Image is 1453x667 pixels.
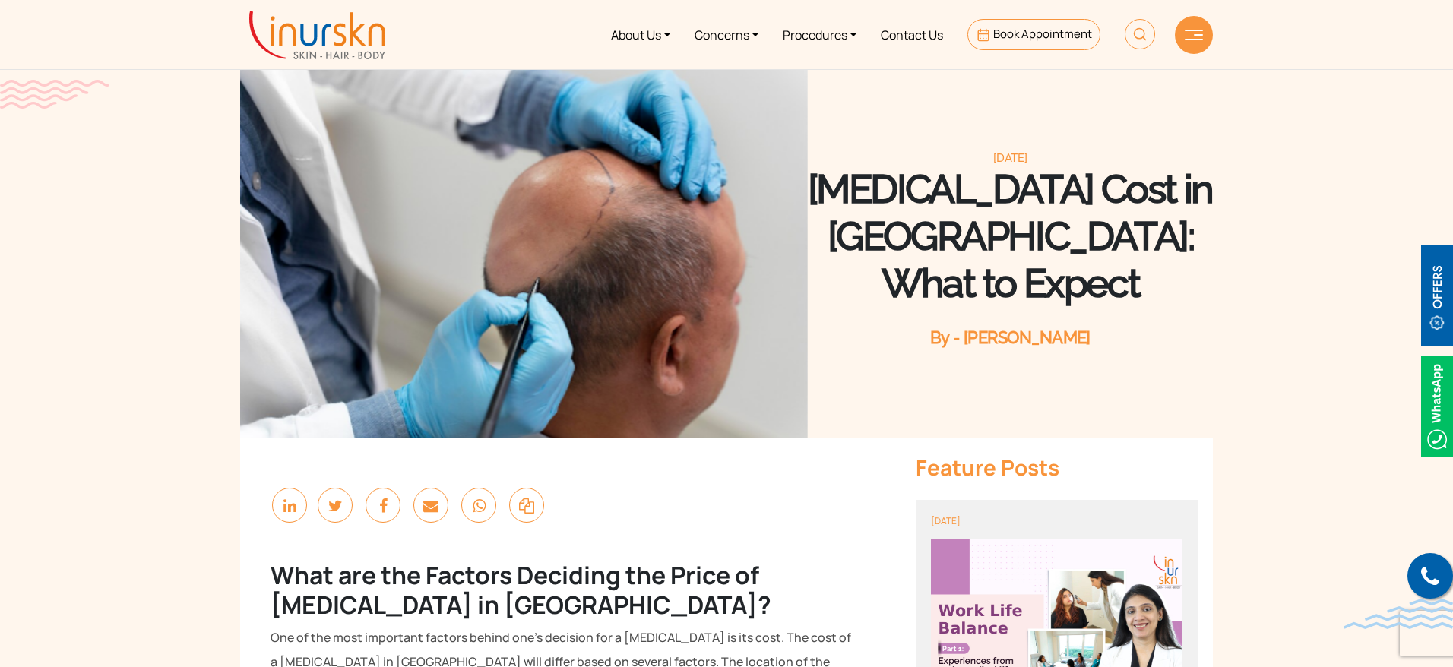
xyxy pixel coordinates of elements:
a: About Us [599,6,682,63]
a: Concerns [682,6,771,63]
img: inurskn-logo [249,11,385,59]
a: Contact Us [869,6,955,63]
img: bluewave [1344,599,1453,629]
div: Feature Posts [916,454,1198,481]
strong: What are the Factors Deciding the Price of [MEDICAL_DATA] in [GEOGRAPHIC_DATA]? [271,558,771,621]
div: [DATE] [931,515,1182,527]
span: Book Appointment [993,26,1092,42]
a: Whatsappicon [1421,397,1453,414]
img: poster [240,61,808,438]
div: By - [PERSON_NAME] [808,326,1213,349]
img: hamLine.svg [1185,30,1203,40]
div: [DATE] [808,150,1213,166]
img: offerBt [1421,245,1453,346]
img: Whatsappicon [1421,356,1453,457]
h1: [MEDICAL_DATA] Cost in [GEOGRAPHIC_DATA]: What to Expect [808,166,1213,307]
img: HeaderSearch [1125,19,1155,49]
a: Book Appointment [967,19,1100,50]
a: Procedures [771,6,869,63]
